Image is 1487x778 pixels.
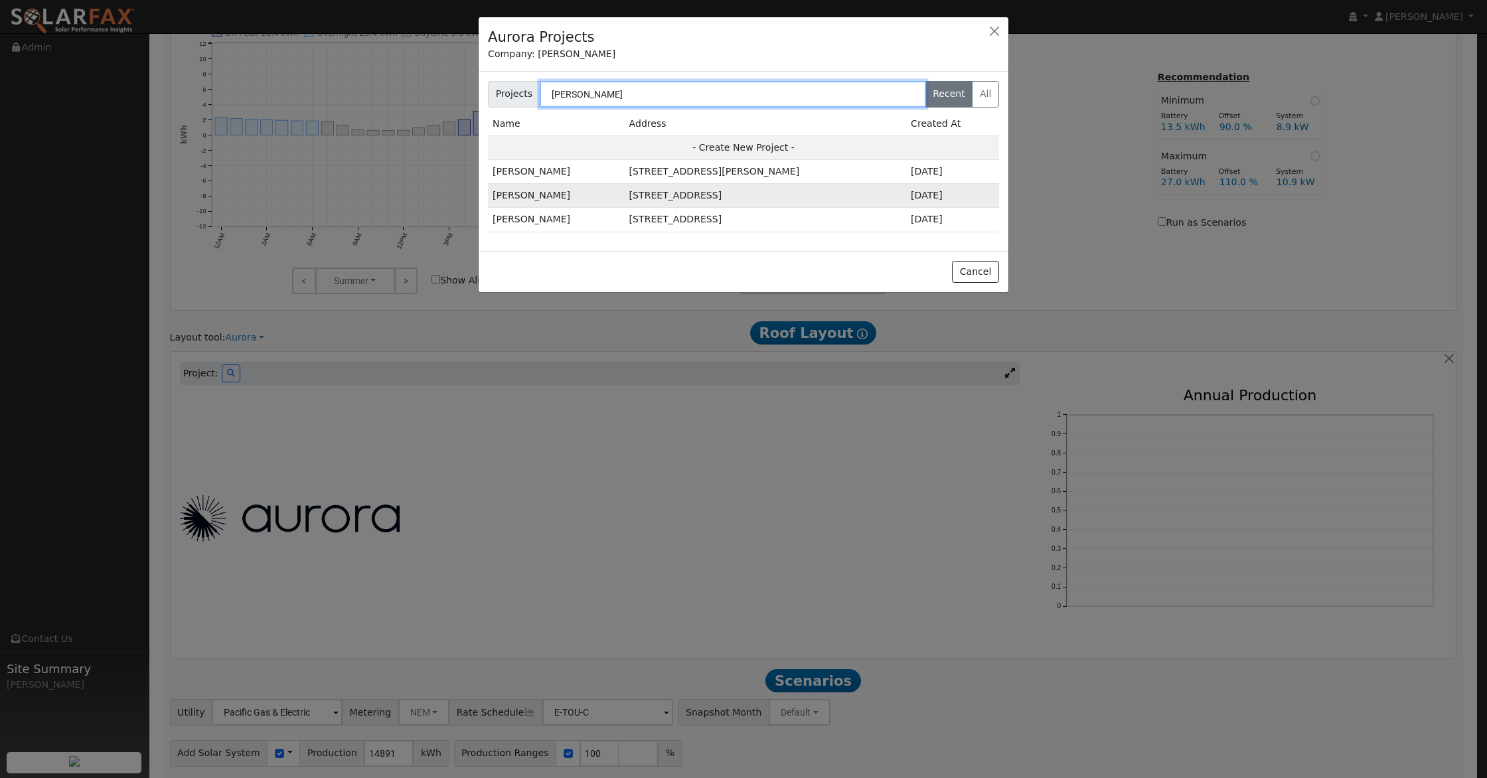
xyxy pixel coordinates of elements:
h4: Aurora Projects [488,27,595,48]
td: Name [488,112,625,136]
div: Company: [PERSON_NAME] [488,47,999,61]
td: [STREET_ADDRESS] [625,208,906,232]
td: - Create New Project - [488,135,999,159]
td: [STREET_ADDRESS] [625,184,906,208]
label: All [972,81,999,108]
button: Cancel [952,261,999,283]
span: Projects [488,81,540,108]
td: Address [625,112,906,136]
td: 3m [906,184,999,208]
td: [STREET_ADDRESS][PERSON_NAME] [625,160,906,184]
td: Created At [906,112,999,136]
td: 2m [906,160,999,184]
label: Recent [925,81,973,108]
td: 3m [906,208,999,232]
td: [PERSON_NAME] [488,184,625,208]
td: [PERSON_NAME] [488,208,625,232]
td: [PERSON_NAME] [488,160,625,184]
